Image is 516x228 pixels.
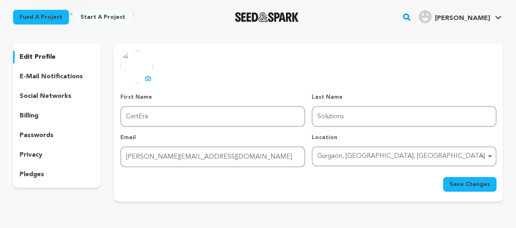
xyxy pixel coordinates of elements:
[13,109,101,122] button: billing
[312,93,496,101] p: Last Name
[20,170,44,179] p: pledges
[20,111,38,121] p: billing
[13,148,101,162] button: privacy
[20,52,55,62] p: edit profile
[317,151,486,162] div: Gurgaon, [GEOGRAPHIC_DATA], [GEOGRAPHIC_DATA]
[13,90,101,103] button: social networks
[13,10,69,24] a: Fund a project
[235,12,299,22] img: Seed&Spark Logo Dark Mode
[20,91,71,101] p: social networks
[120,93,305,101] p: First Name
[13,168,101,181] button: pledges
[20,150,42,160] p: privacy
[120,146,305,167] input: Email
[312,106,496,127] input: Last Name
[13,129,101,142] button: passwords
[443,177,496,192] button: Save Changes
[478,152,486,160] button: Remove item: 'ChIJWYjjgtUZDTkRHkvG5ehfzwI'
[20,131,53,140] p: passwords
[235,12,299,22] a: Seed&Spark Homepage
[312,133,496,142] p: Location
[20,72,83,82] p: e-mail notifications
[120,133,305,142] p: Email
[13,51,101,64] button: edit profile
[74,10,132,24] a: Start a project
[120,106,305,127] input: First Name
[450,180,490,188] span: Save Changes
[13,70,101,83] button: e-mail notifications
